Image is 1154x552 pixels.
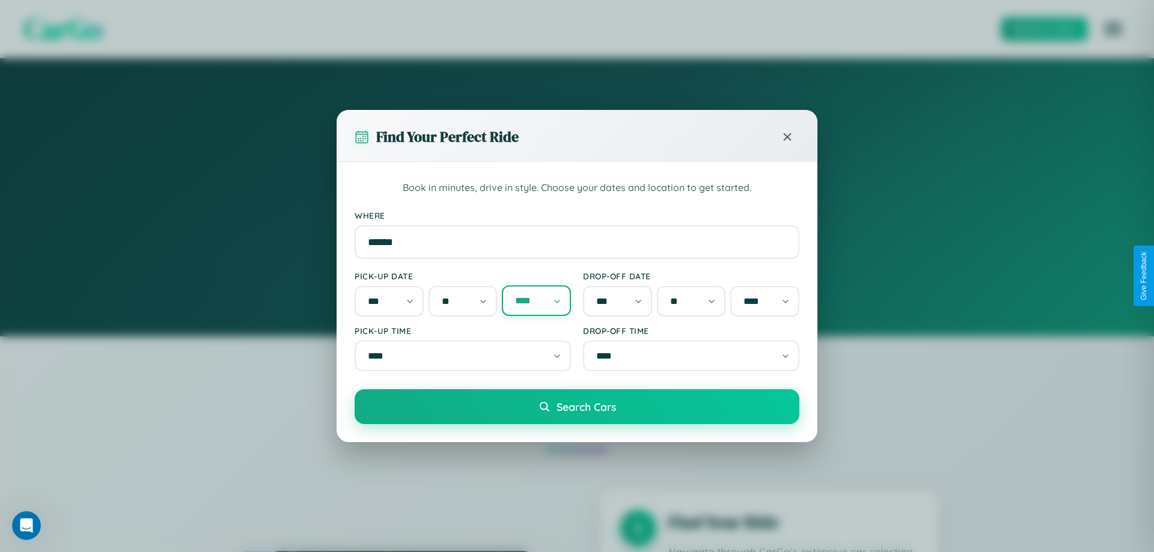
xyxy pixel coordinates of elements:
[355,180,799,196] p: Book in minutes, drive in style. Choose your dates and location to get started.
[355,326,571,336] label: Pick-up Time
[583,326,799,336] label: Drop-off Time
[355,389,799,424] button: Search Cars
[583,271,799,281] label: Drop-off Date
[376,127,519,147] h3: Find Your Perfect Ride
[557,400,616,413] span: Search Cars
[355,271,571,281] label: Pick-up Date
[355,210,799,220] label: Where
